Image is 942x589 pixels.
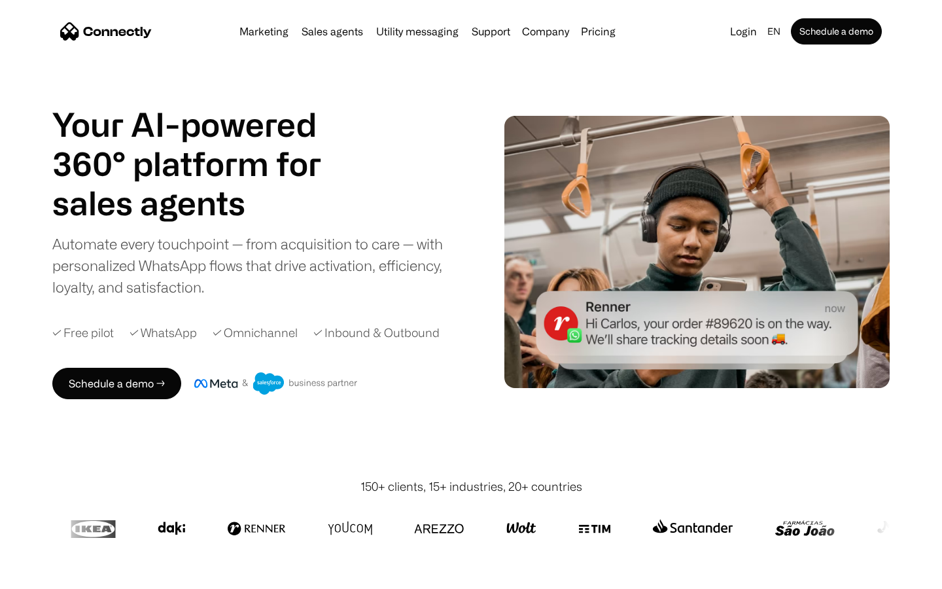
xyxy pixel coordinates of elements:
[213,324,298,342] div: ✓ Omnichannel
[371,26,464,37] a: Utility messaging
[52,368,181,399] a: Schedule a demo →
[360,478,582,495] div: 150+ clients, 15+ industries, 20+ countries
[576,26,621,37] a: Pricing
[313,324,440,342] div: ✓ Inbound & Outbound
[296,26,368,37] a: Sales agents
[767,22,780,41] div: en
[52,183,353,223] div: 1 of 4
[762,22,788,41] div: en
[52,183,353,223] h1: sales agents
[522,22,569,41] div: Company
[52,324,114,342] div: ✓ Free pilot
[52,183,353,223] div: carousel
[130,324,197,342] div: ✓ WhatsApp
[52,105,353,183] h1: Your AI-powered 360° platform for
[791,18,882,45] a: Schedule a demo
[234,26,294,37] a: Marketing
[466,26,515,37] a: Support
[725,22,762,41] a: Login
[13,565,78,584] aside: Language selected: English
[518,22,573,41] div: Company
[60,22,152,41] a: home
[26,566,78,584] ul: Language list
[194,372,358,395] img: Meta and Salesforce business partner badge.
[52,233,464,298] div: Automate every touchpoint — from acquisition to care — with personalized WhatsApp flows that driv...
